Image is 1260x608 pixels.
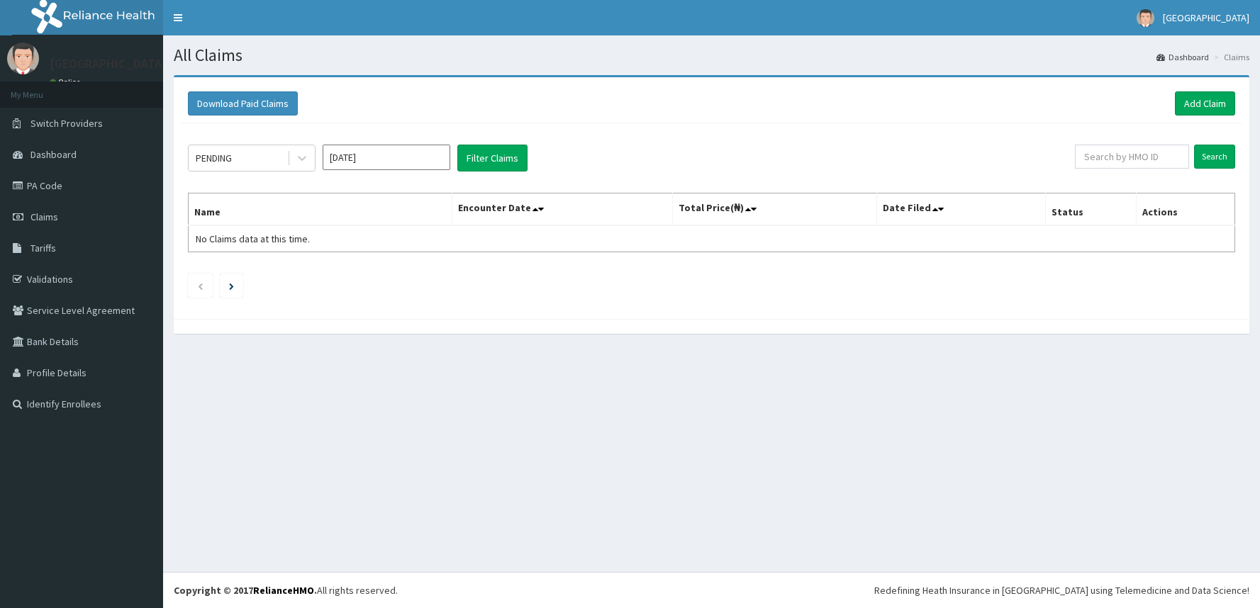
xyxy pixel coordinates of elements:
a: Next page [229,279,234,292]
th: Actions [1137,193,1235,226]
span: Switch Providers [30,117,103,130]
button: Download Paid Claims [188,91,298,116]
button: Filter Claims [457,145,528,171]
img: User Image [7,43,39,74]
span: No Claims data at this time. [196,232,310,245]
li: Claims [1210,51,1249,63]
span: Claims [30,210,58,223]
th: Status [1045,193,1136,226]
a: Add Claim [1175,91,1235,116]
input: Search [1194,145,1235,169]
a: RelianceHMO [253,584,314,597]
strong: Copyright © 2017 . [174,584,317,597]
input: Select Month and Year [323,145,450,170]
p: [GEOGRAPHIC_DATA] [50,57,167,70]
th: Encounter Date [452,193,672,226]
a: Online [50,77,84,87]
a: Dashboard [1156,51,1209,63]
footer: All rights reserved. [163,572,1260,608]
span: [GEOGRAPHIC_DATA] [1163,11,1249,24]
img: User Image [1137,9,1154,27]
span: Tariffs [30,242,56,254]
th: Total Price(₦) [672,193,876,226]
h1: All Claims [174,46,1249,64]
div: PENDING [196,151,232,165]
input: Search by HMO ID [1075,145,1189,169]
a: Previous page [197,279,204,292]
span: Dashboard [30,148,77,161]
div: Redefining Heath Insurance in [GEOGRAPHIC_DATA] using Telemedicine and Data Science! [874,583,1249,597]
th: Name [189,193,452,226]
th: Date Filed [876,193,1045,226]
